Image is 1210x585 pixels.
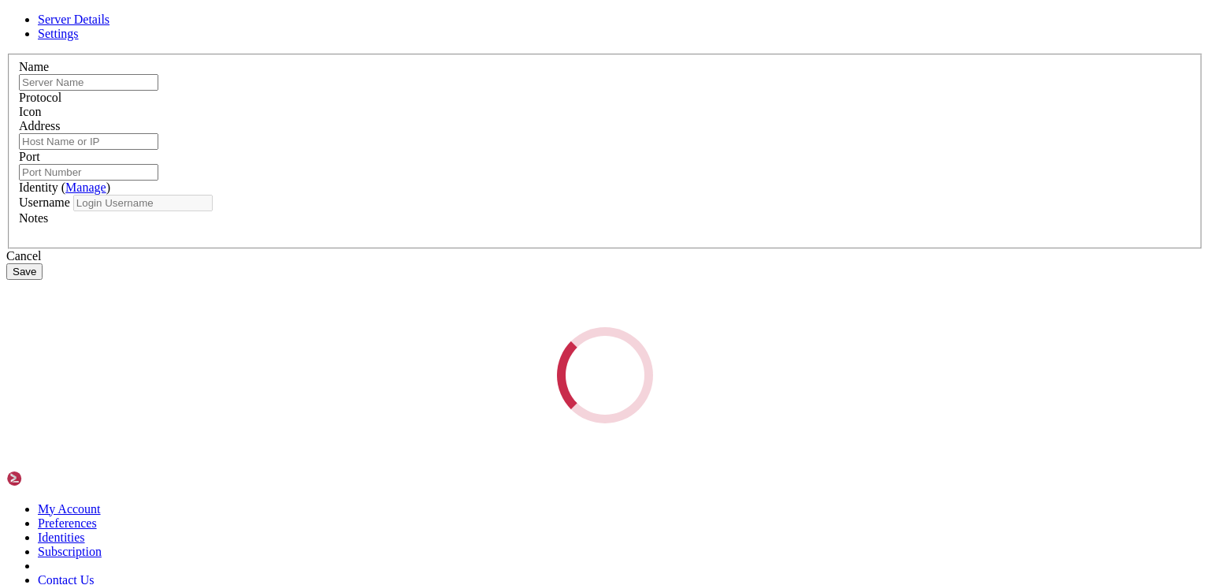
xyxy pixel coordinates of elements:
[19,60,49,73] label: Name
[543,312,668,438] div: Loading...
[38,545,102,558] a: Subscription
[6,263,43,280] button: Save
[19,164,158,181] input: Port Number
[6,471,97,486] img: Shellngn
[65,181,106,194] a: Manage
[19,119,60,132] label: Address
[19,133,158,150] input: Host Name or IP
[19,105,41,118] label: Icon
[19,150,40,163] label: Port
[19,196,70,209] label: Username
[19,91,61,104] label: Protocol
[19,211,48,225] label: Notes
[73,195,213,211] input: Login Username
[6,249,1204,263] div: Cancel
[61,181,110,194] span: ( )
[38,502,101,516] a: My Account
[19,74,158,91] input: Server Name
[19,181,110,194] label: Identity
[38,531,85,544] a: Identities
[38,13,109,26] a: Server Details
[38,516,97,530] a: Preferences
[38,27,79,40] a: Settings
